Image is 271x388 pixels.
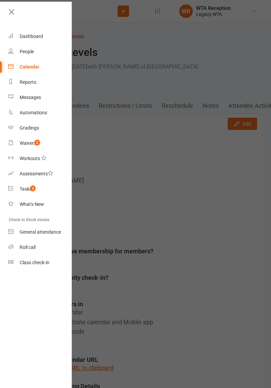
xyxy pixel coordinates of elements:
[8,90,72,105] a: Messages
[8,105,72,120] a: Automations
[20,260,49,265] div: Class check-in
[8,181,72,197] a: Tasks 3
[20,49,34,54] div: People
[20,140,36,146] div: Waivers
[20,245,36,250] div: Roll call
[8,255,72,270] a: Class kiosk mode
[8,75,72,90] a: Reports
[20,229,61,235] div: General attendance
[35,140,40,145] span: 2
[8,59,72,75] a: Calendar
[20,171,53,176] div: Assessments
[8,151,72,166] a: Workouts
[20,110,47,115] div: Automations
[20,95,41,100] div: Messages
[20,34,43,39] div: Dashboard
[8,166,72,181] a: Assessments
[20,156,40,161] div: Workouts
[20,64,39,70] div: Calendar
[8,29,72,44] a: Dashboard
[8,225,72,240] a: General attendance kiosk mode
[8,44,72,59] a: People
[20,186,32,192] div: Tasks
[20,201,44,207] div: What's New
[30,186,36,191] span: 3
[8,136,72,151] a: Waivers 2
[8,197,72,212] a: What's New
[8,240,72,255] a: Roll call
[8,120,72,136] a: Gradings
[20,79,36,85] div: Reports
[20,125,39,131] div: Gradings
